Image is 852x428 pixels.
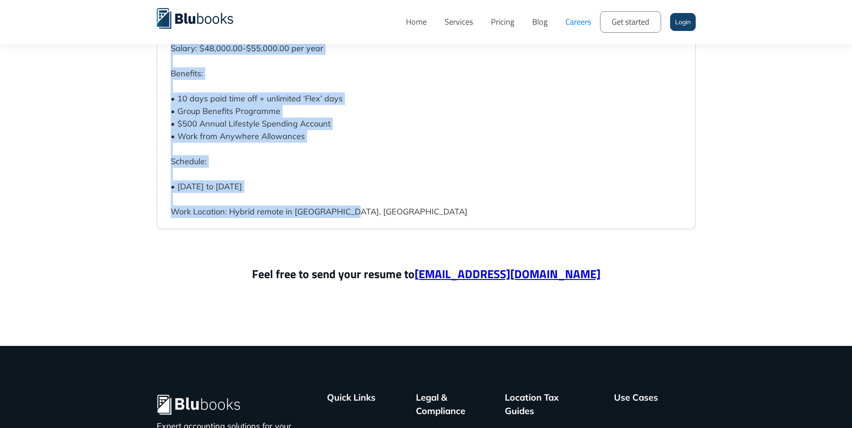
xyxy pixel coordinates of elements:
[157,265,696,283] p: Feel free to send your resume to
[327,391,375,418] div: Quick Links ‍
[670,13,696,31] a: Login
[416,391,480,418] div: Legal & Compliance
[397,7,436,37] a: Home
[505,391,589,418] div: Location Tax Guides
[523,7,556,37] a: Blog
[436,7,482,37] a: Services
[600,11,661,33] a: Get started
[614,391,658,418] div: Use Cases ‍
[415,265,600,283] a: [EMAIL_ADDRESS][DOMAIN_NAME]
[556,7,600,37] a: Careers
[157,7,247,29] a: home
[482,7,523,37] a: Pricing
